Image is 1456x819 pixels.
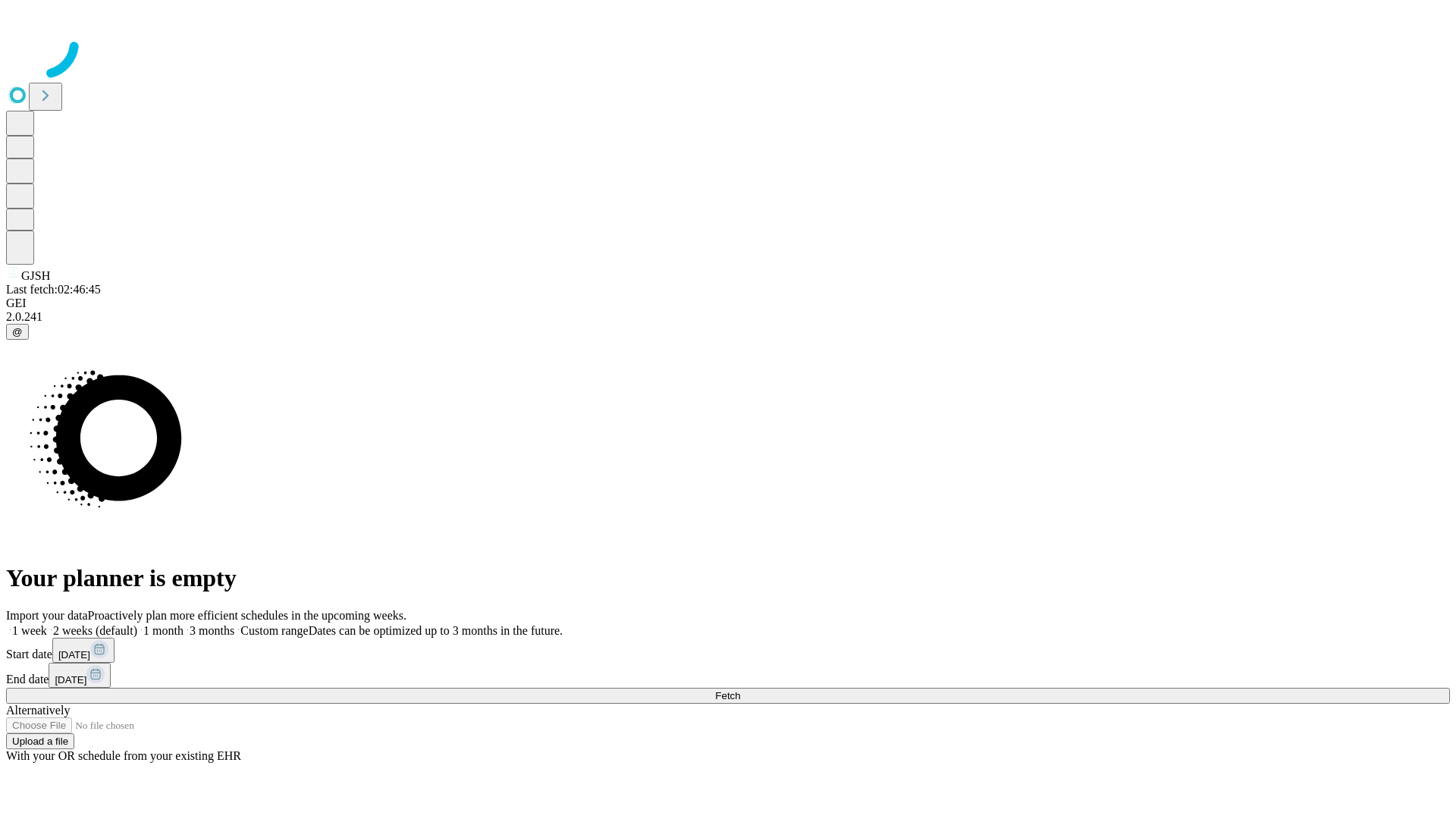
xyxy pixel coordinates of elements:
[6,638,1450,663] div: Start date
[49,663,111,688] button: [DATE]
[12,624,47,637] span: 1 week
[53,624,137,637] span: 2 weeks (default)
[6,663,1450,688] div: End date
[12,326,23,337] span: @
[52,638,115,663] button: [DATE]
[6,609,88,622] span: Import your data
[55,674,86,686] span: [DATE]
[88,609,406,622] span: Proactively plan more efficient schedules in the upcoming weeks.
[58,649,90,661] span: [DATE]
[6,564,1450,592] h1: Your planner is empty
[6,688,1450,704] button: Fetch
[190,624,234,637] span: 3 months
[240,624,308,637] span: Custom range
[6,704,70,717] span: Alternatively
[715,690,740,701] span: Fetch
[309,624,563,637] span: Dates can be optimized up to 3 months in the future.
[6,310,1450,324] div: 2.0.241
[6,283,101,296] span: Last fetch: 02:46:45
[6,749,241,762] span: With your OR schedule from your existing EHR
[143,624,184,637] span: 1 month
[6,324,29,340] button: @
[6,297,1450,310] div: GEI
[21,269,50,282] span: GJSH
[6,733,74,749] button: Upload a file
